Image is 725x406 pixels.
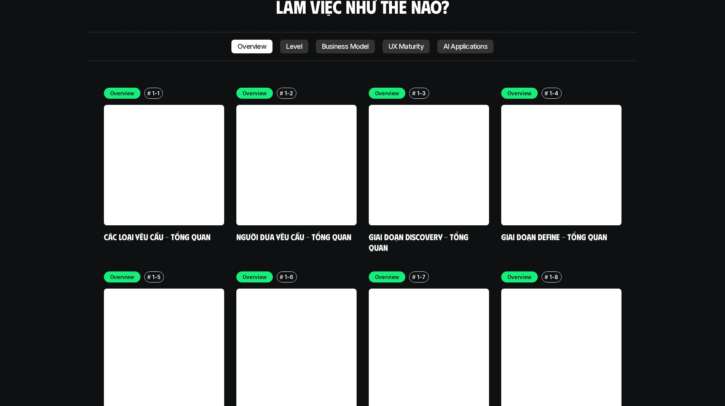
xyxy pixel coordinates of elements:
[375,273,400,281] p: Overview
[280,274,283,280] h6: #
[382,40,430,53] a: UX Maturity
[285,273,293,281] p: 1-6
[152,273,160,281] p: 1-5
[242,273,267,281] p: Overview
[286,43,302,50] p: Level
[437,40,494,53] a: AI Applications
[237,43,266,50] p: Overview
[322,43,369,50] p: Business Model
[412,90,416,96] h6: #
[280,90,283,96] h6: #
[280,40,308,53] a: Level
[545,274,548,280] h6: #
[550,273,558,281] p: 1-8
[110,273,135,281] p: Overview
[285,89,293,97] p: 1-2
[443,43,488,50] p: AI Applications
[152,89,159,97] p: 1-1
[545,90,548,96] h6: #
[550,89,558,97] p: 1-4
[231,40,272,53] a: Overview
[389,43,424,50] p: UX Maturity
[417,273,425,281] p: 1-7
[316,40,375,53] a: Business Model
[507,89,532,97] p: Overview
[412,274,416,280] h6: #
[369,231,470,252] a: Giai đoạn Discovery - Tổng quan
[375,89,400,97] p: Overview
[147,274,151,280] h6: #
[501,231,607,242] a: Giai đoạn Define - Tổng quan
[104,231,210,242] a: Các loại yêu cầu - Tổng quan
[147,90,151,96] h6: #
[110,89,135,97] p: Overview
[507,273,532,281] p: Overview
[417,89,425,97] p: 1-3
[236,231,351,242] a: Người đưa yêu cầu - Tổng quan
[242,89,267,97] p: Overview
